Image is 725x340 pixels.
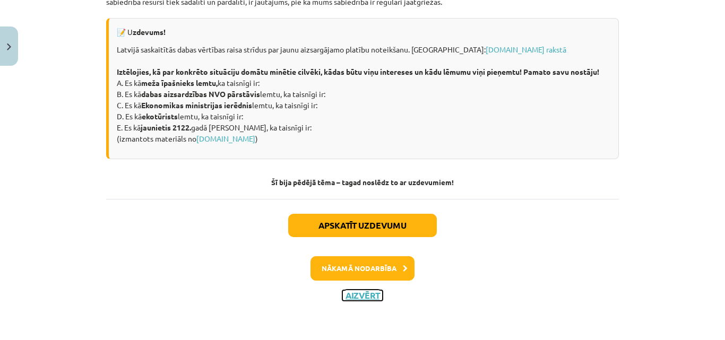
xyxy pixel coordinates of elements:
strong: meža īpašnieks lemtu, [141,78,218,88]
p: 📝 U [117,27,610,38]
strong: zdevums! [133,27,166,37]
p: Latvijā saskaitītās dabas vērtības raisa strīdus par jaunu aizsargājamo platību noteikšanu. [GEOG... [117,44,610,144]
strong: Iztēlojies, kā par konkrēto situāciju domātu minētie cilvēki, kādas būtu viņu intereses un kādu l... [117,67,599,76]
img: icon-close-lesson-0947bae3869378f0d4975bcd49f059093ad1ed9edebbc8119c70593378902aed.svg [7,43,11,50]
button: Apskatīt uzdevumu [288,214,437,237]
strong: dabas aizsardzības NVO pārstāvis [141,89,260,99]
strong: Šī bija pēdējā tēma – tagad noslēdz to ar uzdevumiem! [271,177,454,187]
button: Aizvērt [342,290,383,301]
button: Nākamā nodarbība [310,256,415,281]
a: [DOMAIN_NAME] rakstā [486,45,566,54]
strong: Ekonomikas ministrijas ierēdnis [141,100,252,110]
strong: ekotūrists [142,111,178,121]
strong: jaunietis 2122. [141,123,191,132]
a: [DOMAIN_NAME] [196,134,255,143]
